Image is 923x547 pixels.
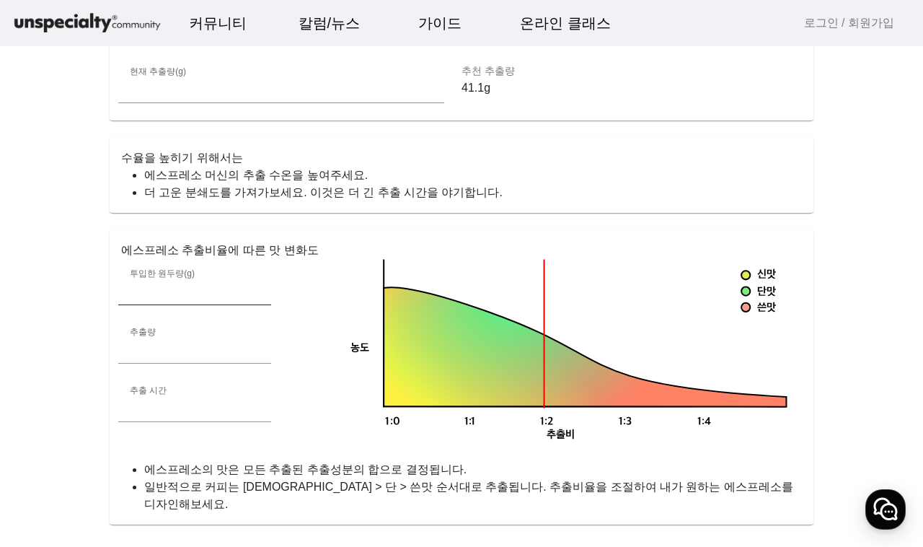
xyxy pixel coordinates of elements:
a: 로그인 / 회원가입 [804,14,894,32]
a: 설정 [186,427,277,463]
tspan: 신맛 [757,268,776,282]
li: 에스프레소의 맛은 모든 추출된 추출성분의 합으로 결정됩니다. [144,461,802,478]
mat-label: 투입한 원두량(g) [130,268,195,278]
tspan: 1:0 [386,415,400,429]
mat-card-title: 수율을 높히기 위해서는 [121,149,243,167]
mat-label: 추출량 [130,327,156,336]
tspan: 농도 [351,341,370,355]
mat-label: 현재 추출량(g) [130,67,186,76]
a: 온라인 클래스 [508,4,622,43]
tspan: 추출비 [547,429,575,442]
a: 홈 [4,427,95,463]
span: 설정 [223,449,240,460]
tspan: 단맛 [757,285,776,299]
mat-label: 추천 추출량 [461,65,515,76]
li: 일반적으로 커피는 [DEMOGRAPHIC_DATA] > 단 > 쓴맛 순서대로 추출됩니다. 추출비율을 조절하여 내가 원하는 에스프레소를 디자인해보세요. [144,478,802,513]
tspan: 쓴맛 [757,301,776,315]
mat-label: 추출 시간 [130,385,167,395]
tspan: 1:3 [619,415,632,429]
mat-card-title: 에스프레소 추출비율에 따른 맛 변화도 [121,242,319,259]
tspan: 1:2 [540,415,553,429]
a: 커뮤니티 [177,4,258,43]
img: logo [12,11,163,36]
li: 더 고운 분쇄도를 가져가보세요. 이것은 더 긴 추출 시간을 야기합니다. [144,184,802,201]
a: 대화 [95,427,186,463]
p: 41.1g [461,79,787,97]
a: 칼럼/뉴스 [287,4,372,43]
tspan: 1:4 [697,415,711,429]
span: 대화 [132,450,149,461]
tspan: 1:1 [465,415,476,429]
li: 에스프레소 머신의 추출 수온을 높여주세요. [144,167,802,184]
a: 가이드 [407,4,473,43]
span: 홈 [45,449,54,460]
